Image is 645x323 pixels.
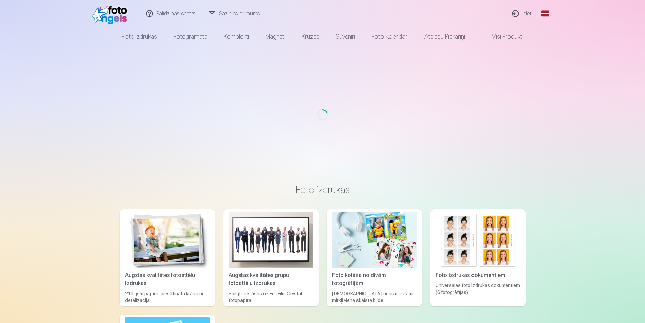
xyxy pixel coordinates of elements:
[125,184,520,196] h3: Foto izdrukas
[223,209,319,306] a: Augstas kvalitātes grupu fotoattēlu izdrukasAugstas kvalitātes grupu fotoattēlu izdrukasSpilgtas ...
[215,27,257,46] a: Komplekti
[430,209,526,306] a: Foto izdrukas dokumentiemFoto izdrukas dokumentiemUniversālas foto izdrukas dokumentiem (6 fotogr...
[416,27,473,46] a: Atslēgu piekariņi
[229,212,313,268] img: Augstas kvalitātes grupu fotoattēlu izdrukas
[327,27,363,46] a: Suvenīri
[436,212,520,268] img: Foto izdrukas dokumentiem
[363,27,416,46] a: Foto kalendāri
[92,3,131,24] img: /fa1
[120,209,215,306] a: Augstas kvalitātes fotoattēlu izdrukasAugstas kvalitātes fotoattēlu izdrukas210 gsm papīrs, piesā...
[165,27,215,46] a: Fotogrāmata
[122,271,212,287] div: Augstas kvalitātes fotoattēlu izdrukas
[329,290,419,304] div: [DEMOGRAPHIC_DATA] neaizmirstami mirkļi vienā skaistā bildē
[332,212,417,268] img: Foto kolāža no divām fotogrāfijām
[327,209,422,306] a: Foto kolāža no divām fotogrāfijāmFoto kolāža no divām fotogrāfijām[DEMOGRAPHIC_DATA] neaizmirstam...
[226,271,316,287] div: Augstas kvalitātes grupu fotoattēlu izdrukas
[473,27,531,46] a: Visi produkti
[226,290,316,304] div: Spilgtas krāsas uz Fuji Film Crystal fotopapīra
[433,271,523,279] div: Foto izdrukas dokumentiem
[125,212,210,268] img: Augstas kvalitātes fotoattēlu izdrukas
[257,27,294,46] a: Magnēti
[122,290,212,304] div: 210 gsm papīrs, piesātināta krāsa un detalizācija
[114,27,165,46] a: Foto izdrukas
[329,271,419,287] div: Foto kolāža no divām fotogrāfijām
[433,282,523,304] div: Universālas foto izdrukas dokumentiem (6 fotogrāfijas)
[294,27,327,46] a: Krūzes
